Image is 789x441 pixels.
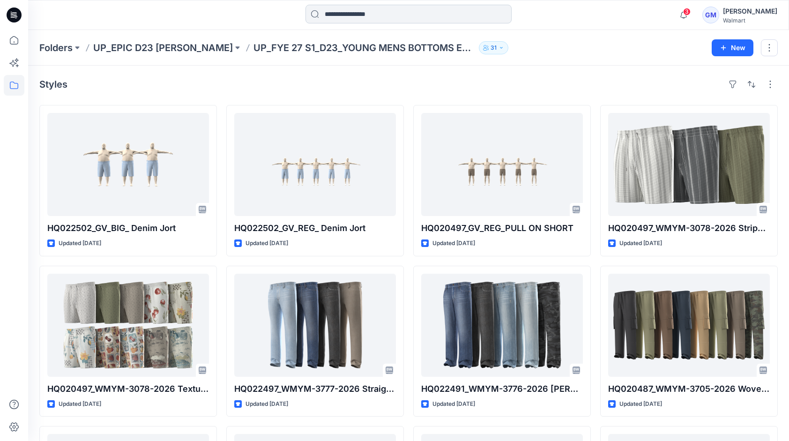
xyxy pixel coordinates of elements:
p: Updated [DATE] [59,399,101,409]
p: 31 [491,43,497,53]
p: HQ020497_WMYM-3078-2026 Texture Print Short (set) Inseam 6” [47,382,209,396]
a: HQ022491_WMYM-3776-2026 Baggy Jean [421,274,583,377]
a: HQ020497_GV_REG_PULL ON SHORT [421,113,583,216]
p: Updated [DATE] [432,399,475,409]
button: 31 [479,41,508,54]
p: HQ020497_WMYM-3078-2026 Stripe Texture Short (set) Inseam 6” [608,222,770,235]
p: Updated [DATE] [59,239,101,248]
p: Updated [DATE] [619,399,662,409]
h4: Styles [39,79,67,90]
a: HQ020497_WMYM-3078-2026 Stripe Texture Short (set) Inseam 6” [608,113,770,216]
p: HQ022502_GV_REG_ Denim Jort [234,222,396,235]
p: HQ022502_GV_BIG_ Denim Jort [47,222,209,235]
div: Walmart [723,17,777,24]
button: New [712,39,753,56]
a: HQ022502_GV_BIG_ Denim Jort [47,113,209,216]
p: HQ022491_WMYM-3776-2026 [PERSON_NAME] [421,382,583,396]
a: HQ022502_GV_REG_ Denim Jort [234,113,396,216]
a: UP_EPIC D23 [PERSON_NAME] [93,41,233,54]
p: Updated [DATE] [432,239,475,248]
p: HQ020487_WMYM-3705-2026 Woven Cargo Pants [608,382,770,396]
p: Updated [DATE] [246,239,288,248]
a: HQ022497_WMYM-3777-2026 Straight Jean [234,274,396,377]
p: HQ022497_WMYM-3777-2026 Straight [PERSON_NAME] [234,382,396,396]
p: UP_FYE 27 S1_D23_YOUNG MENS BOTTOMS EPIC [253,41,475,54]
div: [PERSON_NAME] [723,6,777,17]
span: 3 [683,8,691,15]
a: HQ020487_WMYM-3705-2026 Woven Cargo Pants [608,274,770,377]
p: Updated [DATE] [619,239,662,248]
p: HQ020497_GV_REG_PULL ON SHORT [421,222,583,235]
p: Updated [DATE] [246,399,288,409]
a: HQ020497_WMYM-3078-2026 Texture Print Short (set) Inseam 6” [47,274,209,377]
a: Folders [39,41,73,54]
div: GM [702,7,719,23]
